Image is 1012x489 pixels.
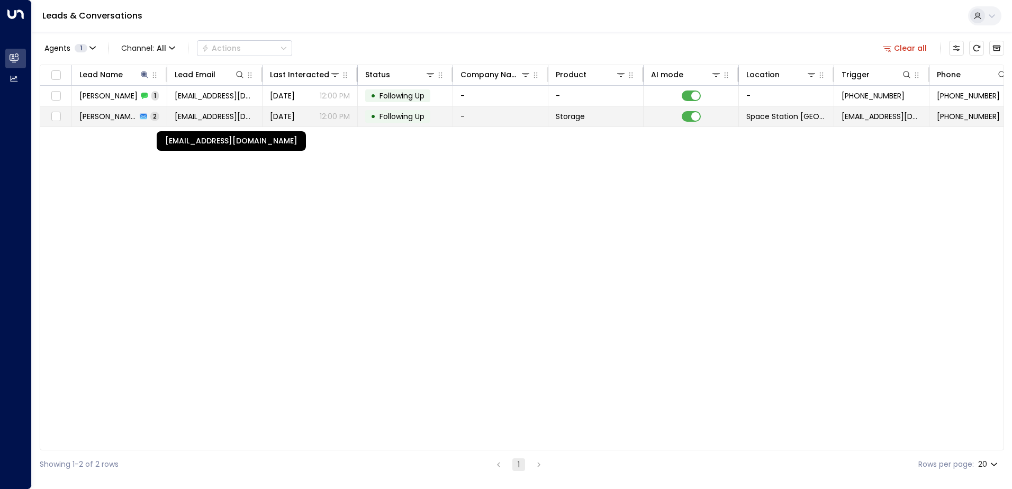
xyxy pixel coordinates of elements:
div: Company Name [460,68,520,81]
div: Product [556,68,626,81]
span: 1 [151,91,159,100]
span: Space Station Solihull [746,111,826,122]
span: +447521084166 [842,90,905,101]
div: Actions [202,43,241,53]
span: Toggle select row [49,89,62,103]
button: Archived Leads [989,41,1004,56]
div: Phone [937,68,1007,81]
div: [EMAIL_ADDRESS][DOMAIN_NAME] [157,131,306,151]
span: Storage [556,111,585,122]
div: 20 [978,457,1000,472]
span: Aug 28, 2025 [270,111,295,122]
p: 12:00 PM [320,111,350,122]
button: page 1 [512,458,525,471]
span: 2 [150,112,159,121]
div: Trigger [842,68,912,81]
div: Lead Email [175,68,215,81]
td: - [453,86,548,106]
span: 1 [75,44,87,52]
p: 12:00 PM [320,90,350,101]
span: Following Up [379,90,424,101]
div: Lead Email [175,68,245,81]
button: Channel:All [117,41,179,56]
td: - [453,106,548,126]
span: +447521084166 [937,111,1000,122]
td: - [739,86,834,106]
span: hannahseifas@gmail.com [175,90,255,101]
div: Status [365,68,436,81]
span: leads@space-station.co.uk [842,111,921,122]
span: Hannah Seifas [79,111,137,122]
div: AI mode [651,68,683,81]
span: Following Up [379,111,424,122]
div: Status [365,68,390,81]
div: Lead Name [79,68,123,81]
div: Phone [937,68,961,81]
div: Button group with a nested menu [197,40,292,56]
span: Agents [44,44,70,52]
div: • [371,107,376,125]
div: Last Interacted [270,68,340,81]
div: AI mode [651,68,721,81]
div: Location [746,68,817,81]
span: hannahseifas@gmail.com [175,111,255,122]
button: Clear all [879,41,932,56]
td: - [548,86,644,106]
span: Refresh [969,41,984,56]
span: Yesterday [270,90,295,101]
span: Toggle select all [49,69,62,82]
span: Toggle select row [49,110,62,123]
div: Showing 1-2 of 2 rows [40,459,119,470]
span: +447521084166 [937,90,1000,101]
button: Actions [197,40,292,56]
div: Location [746,68,780,81]
button: Agents1 [40,41,100,56]
button: Customize [949,41,964,56]
nav: pagination navigation [492,458,546,471]
div: Trigger [842,68,870,81]
div: • [371,87,376,105]
div: Company Name [460,68,531,81]
div: Product [556,68,586,81]
a: Leads & Conversations [42,10,142,22]
div: Lead Name [79,68,150,81]
span: Hannah Seifas [79,90,138,101]
span: Channel: [117,41,179,56]
label: Rows per page: [918,459,974,470]
div: Last Interacted [270,68,329,81]
span: All [157,44,166,52]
